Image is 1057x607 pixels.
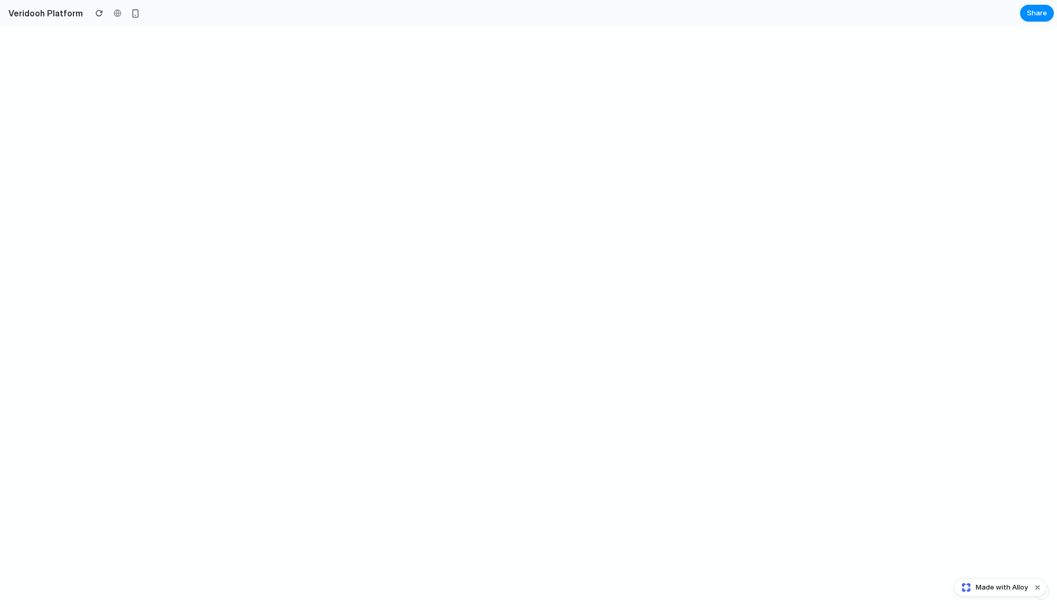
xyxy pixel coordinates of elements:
a: Made with Alloy [955,582,1029,593]
span: Made with Alloy [976,582,1028,593]
h2: Veridooh Platform [4,7,83,20]
button: Dismiss watermark [1031,581,1044,594]
button: Share [1020,5,1054,22]
span: Share [1027,8,1047,18]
